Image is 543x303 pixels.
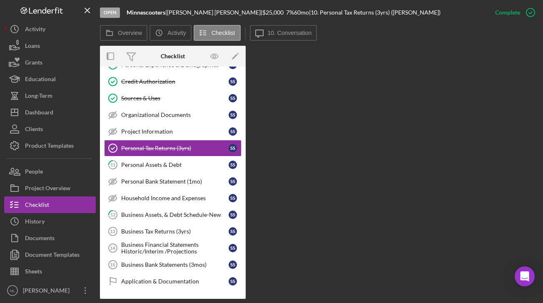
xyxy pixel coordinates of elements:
[167,30,186,36] label: Activity
[104,206,242,223] a: 12Business Assets, & Debt Schedule-NewSS
[268,30,312,36] label: 10. Conversation
[4,263,96,280] button: Sheets
[229,111,237,119] div: S S
[100,7,120,18] div: Open
[104,173,242,190] a: Personal Bank Statement (1mo)SS
[495,4,520,21] div: Complete
[127,9,167,16] div: |
[104,140,242,156] a: Personal Tax Returns (3yrs)SS
[121,145,229,151] div: Personal Tax Returns (3yrs)
[250,25,317,41] button: 10. Conversation
[229,94,237,102] div: S S
[121,228,229,235] div: Business Tax Returns (3yrs)
[121,95,229,102] div: Sources & Uses
[212,30,235,36] label: Checklist
[104,107,242,123] a: Organizational DocumentsSS
[25,196,49,215] div: Checklist
[25,104,53,123] div: Dashboard
[229,261,237,269] div: S S
[121,241,229,255] div: Business Financial Statements Historic/Interim /Projections
[25,163,43,182] div: People
[294,9,309,16] div: 60 mo
[25,121,43,139] div: Clients
[149,25,191,41] button: Activity
[229,227,237,236] div: S S
[21,282,75,301] div: [PERSON_NAME]
[25,180,70,199] div: Project Overview
[4,37,96,54] button: Loans
[104,223,242,240] a: 13Business Tax Returns (3yrs)SS
[4,121,96,137] button: Clients
[4,87,96,104] button: Long-Term
[104,273,242,290] a: Application & DocumentationSS
[4,54,96,71] button: Grants
[4,230,96,246] button: Documents
[127,9,165,16] b: Minnescooters
[121,161,229,168] div: Personal Assets & Debt
[110,162,115,167] tspan: 11
[104,190,242,206] a: Household Income and ExpensesSS
[121,278,229,285] div: Application & Documentation
[100,25,147,41] button: Overview
[4,163,96,180] button: People
[4,137,96,154] button: Product Templates
[25,87,52,106] div: Long-Term
[25,37,40,56] div: Loans
[25,246,80,265] div: Document Templates
[4,196,96,213] button: Checklist
[110,262,115,267] tspan: 15
[25,54,42,73] div: Grants
[121,112,229,118] div: Organizational Documents
[229,144,237,152] div: S S
[104,73,242,90] a: Credit AuthorizationSS
[194,25,241,41] button: Checklist
[104,123,242,140] a: Project InformationSS
[286,9,294,16] div: 7 %
[110,229,115,234] tspan: 13
[25,213,45,232] div: History
[229,244,237,252] div: S S
[104,240,242,256] a: 14Business Financial Statements Historic/Interim /ProjectionsSS
[4,246,96,263] button: Document Templates
[104,156,242,173] a: 11Personal Assets & DebtSS
[4,104,96,121] a: Dashboard
[487,4,539,21] button: Complete
[104,256,242,273] a: 15Business Bank Statements (3mos)SS
[121,211,229,218] div: Business Assets, & Debt Schedule-New
[25,71,56,89] div: Educational
[4,282,96,299] button: NL[PERSON_NAME]
[229,77,237,86] div: S S
[167,9,262,16] div: [PERSON_NAME] [PERSON_NAME] |
[515,266,535,286] div: Open Intercom Messenger
[262,9,284,16] span: $25,000
[229,161,237,169] div: S S
[229,211,237,219] div: S S
[4,21,96,37] a: Activity
[4,180,96,196] button: Project Overview
[229,277,237,286] div: S S
[229,127,237,136] div: S S
[25,21,45,40] div: Activity
[229,194,237,202] div: S S
[110,212,115,217] tspan: 12
[4,71,96,87] button: Educational
[4,213,96,230] button: History
[118,30,142,36] label: Overview
[229,177,237,186] div: S S
[309,9,441,16] div: | 10. Personal Tax Returns (3yrs) ([PERSON_NAME])
[25,263,42,282] div: Sheets
[10,288,15,293] text: NL
[121,178,229,185] div: Personal Bank Statement (1mo)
